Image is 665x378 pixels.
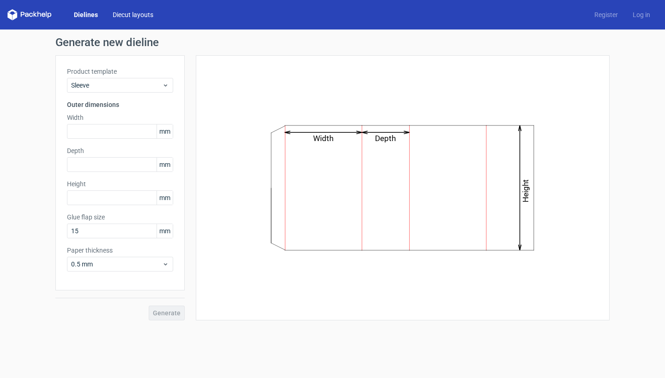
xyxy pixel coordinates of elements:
[71,260,162,269] span: 0.5 mm
[521,179,531,202] text: Height
[67,113,173,122] label: Width
[157,224,173,238] span: mm
[67,146,173,155] label: Depth
[314,134,334,143] text: Width
[71,81,162,90] span: Sleeve
[375,134,396,143] text: Depth
[157,124,173,138] span: mm
[105,10,161,19] a: Diecut layouts
[157,158,173,171] span: mm
[67,213,173,222] label: Glue flap size
[66,10,105,19] a: Dielines
[625,10,658,19] a: Log in
[67,100,173,109] h3: Outer dimensions
[67,246,173,255] label: Paper thickness
[67,179,173,189] label: Height
[67,67,173,76] label: Product template
[55,37,610,48] h1: Generate new dieline
[157,191,173,205] span: mm
[587,10,625,19] a: Register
